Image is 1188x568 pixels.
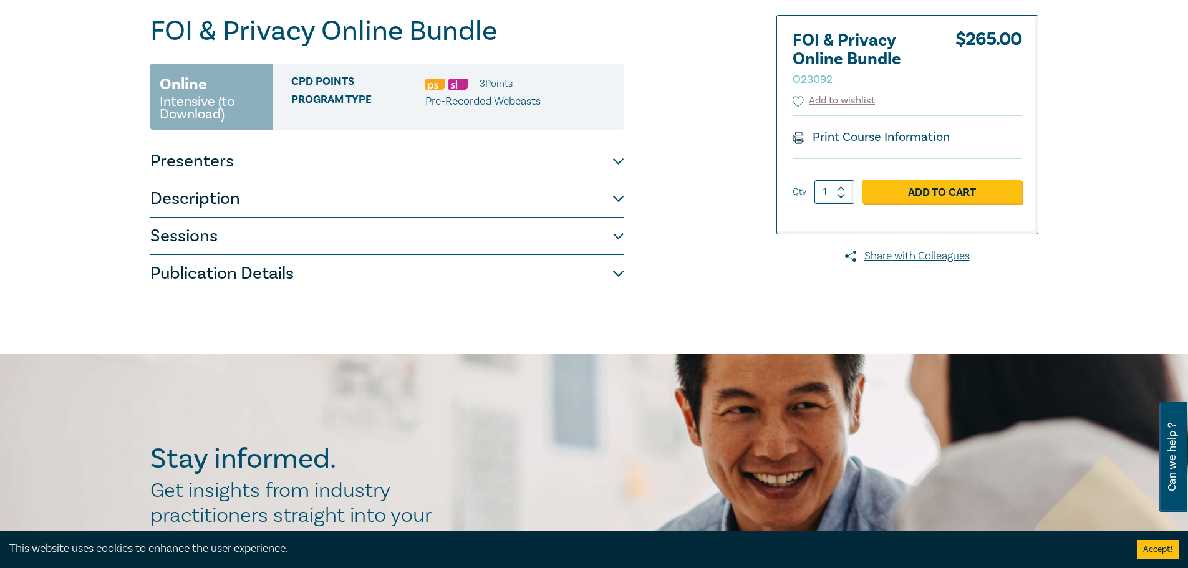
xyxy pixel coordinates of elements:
[793,31,930,87] h2: FOI & Privacy Online Bundle
[793,94,876,108] button: Add to wishlist
[793,185,806,199] label: Qty
[150,15,624,47] h1: FOI & Privacy Online Bundle
[160,95,263,120] small: Intensive (to Download)
[150,180,624,218] button: Description
[291,94,425,110] span: Program type
[862,180,1022,204] a: Add to Cart
[150,218,624,255] button: Sessions
[814,180,854,204] input: 1
[150,443,445,475] h2: Stay informed.
[448,79,468,90] img: Substantive Law
[793,129,950,145] a: Print Course Information
[160,73,207,95] h3: Online
[425,94,541,110] p: Pre-Recorded Webcasts
[9,541,1118,557] div: This website uses cookies to enhance the user experience.
[955,31,1022,94] div: $ 265.00
[480,75,513,92] li: 3 Point s
[291,75,425,92] span: CPD Points
[425,79,445,90] img: Professional Skills
[793,72,833,87] small: O23092
[1166,410,1178,504] span: Can we help ?
[776,248,1038,264] a: Share with Colleagues
[1137,540,1179,559] button: Accept cookies
[150,143,624,180] button: Presenters
[150,255,624,292] button: Publication Details
[150,478,445,553] h2: Get insights from industry practitioners straight into your inbox.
